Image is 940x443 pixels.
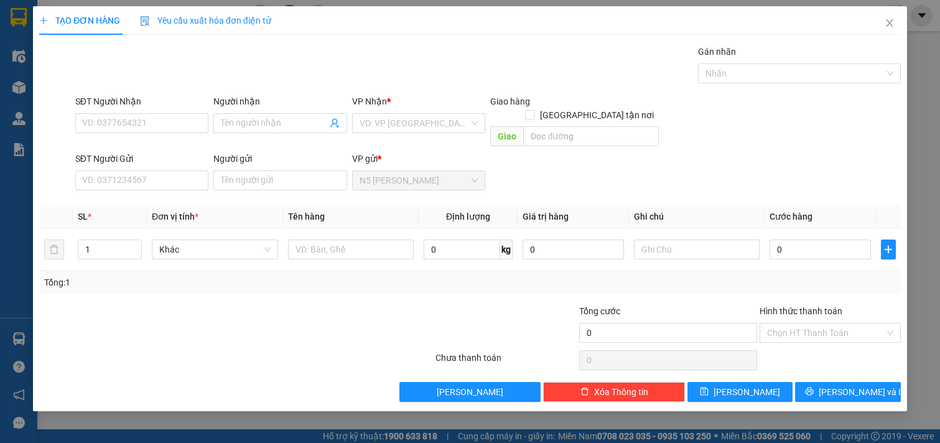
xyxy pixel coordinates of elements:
[594,385,648,399] span: Xóa Thông tin
[629,205,765,229] th: Ghi chú
[770,212,812,222] span: Cước hàng
[352,96,387,106] span: VP Nhận
[500,240,513,259] span: kg
[579,306,620,316] span: Tổng cước
[446,212,490,222] span: Định lượng
[352,152,486,166] div: VP gửi
[44,240,64,259] button: delete
[819,385,906,399] span: [PERSON_NAME] và In
[288,212,325,222] span: Tên hàng
[78,212,88,222] span: SL
[872,6,907,41] button: Close
[152,212,198,222] span: Đơn vị tính
[535,108,659,122] span: [GEOGRAPHIC_DATA] tận nơi
[213,152,347,166] div: Người gửi
[39,16,48,25] span: plus
[288,240,414,259] input: VD: Bàn, Ghế
[543,382,685,402] button: deleteXóa Thông tin
[523,212,569,222] span: Giá trị hàng
[140,16,150,26] img: icon
[213,95,347,108] div: Người nhận
[795,382,901,402] button: printer[PERSON_NAME] và In
[885,18,895,28] span: close
[700,387,709,397] span: save
[490,126,523,146] span: Giao
[39,16,120,26] span: TẠO ĐƠN HÀNG
[698,47,736,57] label: Gán nhãn
[523,240,624,259] input: 0
[634,240,760,259] input: Ghi Chú
[881,240,896,259] button: plus
[760,306,842,316] label: Hình thức thanh toán
[330,118,340,128] span: user-add
[159,240,271,259] span: Khác
[687,382,793,402] button: save[PERSON_NAME]
[75,152,209,166] div: SĐT Người Gửi
[360,171,478,190] span: N5 Phan Rang
[75,95,209,108] div: SĐT Người Nhận
[399,382,541,402] button: [PERSON_NAME]
[437,385,503,399] span: [PERSON_NAME]
[805,387,814,397] span: printer
[580,387,589,397] span: delete
[714,385,780,399] span: [PERSON_NAME]
[434,351,579,373] div: Chưa thanh toán
[882,245,895,254] span: plus
[44,276,363,289] div: Tổng: 1
[523,126,658,146] input: Dọc đường
[140,16,271,26] span: Yêu cầu xuất hóa đơn điện tử
[490,96,530,106] span: Giao hàng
